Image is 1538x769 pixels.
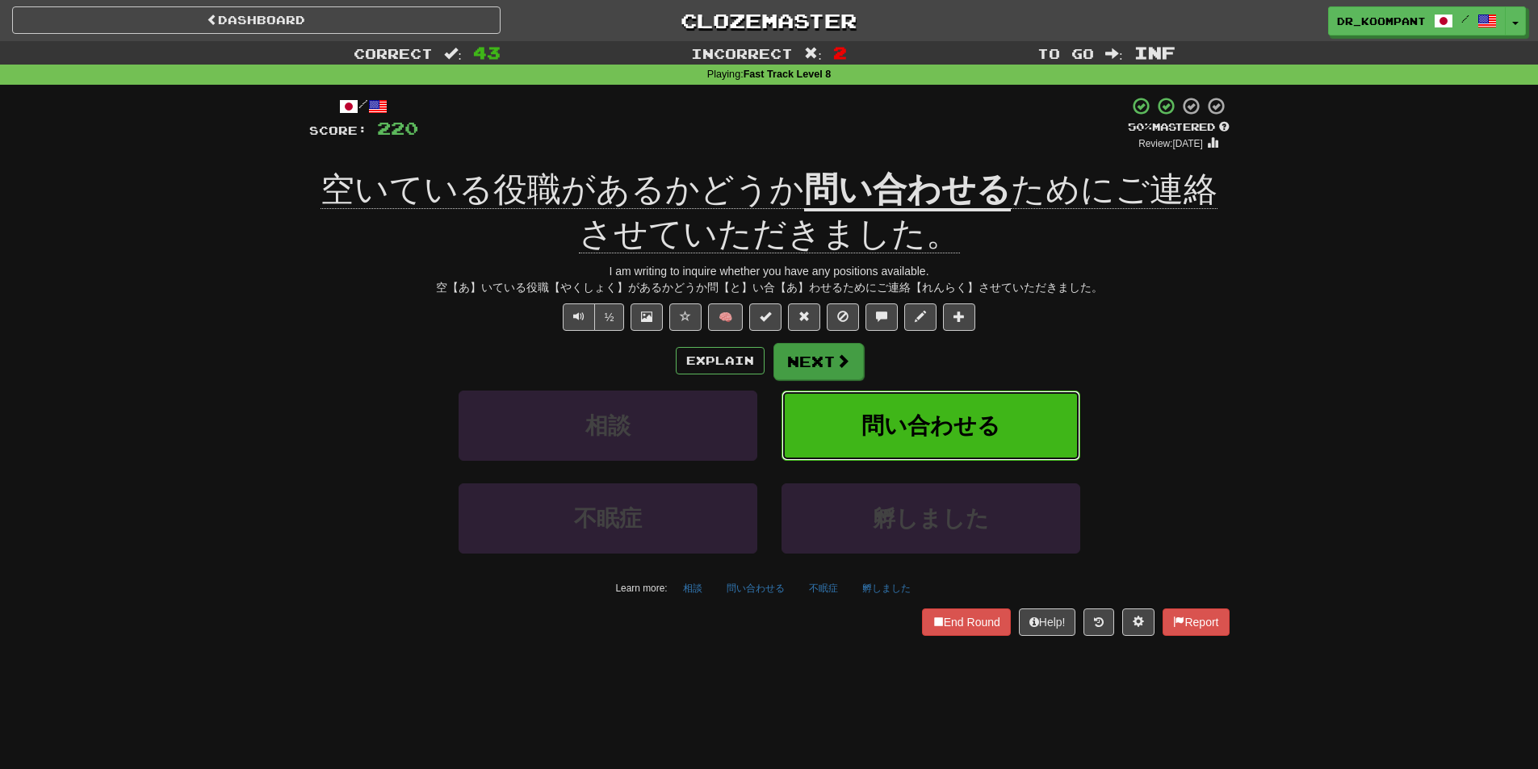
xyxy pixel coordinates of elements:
[827,303,859,331] button: Ignore sentence (alt+i)
[1134,43,1176,62] span: Inf
[1037,45,1094,61] span: To go
[782,483,1080,554] button: 孵しました
[922,608,1011,636] button: End Round
[309,96,418,116] div: /
[563,303,595,331] button: Play sentence audio (ctl+space)
[861,413,1000,438] span: 問い合わせる
[1105,47,1123,61] span: :
[708,303,743,331] button: 🧠
[1337,14,1426,28] span: Dr_KoomPant
[444,47,462,61] span: :
[1138,138,1203,149] small: Review: [DATE]
[1163,608,1229,636] button: Report
[473,43,501,62] span: 43
[1128,120,1152,133] span: 50 %
[669,303,702,331] button: Favorite sentence (alt+f)
[788,303,820,331] button: Reset to 0% Mastered (alt+r)
[873,506,989,531] span: 孵しました
[691,45,793,61] span: Incorrect
[459,391,757,461] button: 相談
[674,576,711,600] button: 相談
[579,170,1218,253] span: ためにご連絡させていただきました。
[559,303,625,331] div: Text-to-speech controls
[1461,13,1469,24] span: /
[525,6,1013,35] a: Clozemaster
[309,263,1230,279] div: I am writing to inquire whether you have any positions available.
[1083,608,1114,636] button: Round history (alt+y)
[574,506,642,531] span: 不眠症
[309,279,1230,295] div: 空【あ】いている役職【やくしょく】があるかどうか問【と】い合【あ】わせるためにご連絡【れんらく】させていただきました。
[718,576,794,600] button: 問い合わせる
[1328,6,1506,36] a: Dr_KoomPant /
[744,69,832,80] strong: Fast Track Level 8
[354,45,433,61] span: Correct
[615,583,667,594] small: Learn more:
[904,303,937,331] button: Edit sentence (alt+d)
[459,483,757,554] button: 不眠症
[585,413,631,438] span: 相談
[833,43,847,62] span: 2
[676,347,765,374] button: Explain
[749,303,782,331] button: Set this sentence to 100% Mastered (alt+m)
[309,123,367,137] span: Score:
[1019,608,1076,636] button: Help!
[865,303,898,331] button: Discuss sentence (alt+u)
[782,391,1080,461] button: 問い合わせる
[377,118,418,138] span: 220
[853,576,920,600] button: 孵しました
[804,47,822,61] span: :
[804,170,1011,211] u: 問い合わせる
[1128,120,1230,135] div: Mastered
[12,6,501,34] a: Dashboard
[773,343,864,380] button: Next
[800,576,847,600] button: 不眠症
[594,303,625,331] button: ½
[631,303,663,331] button: Show image (alt+x)
[943,303,975,331] button: Add to collection (alt+a)
[321,170,804,209] span: 空いている役職があるかどうか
